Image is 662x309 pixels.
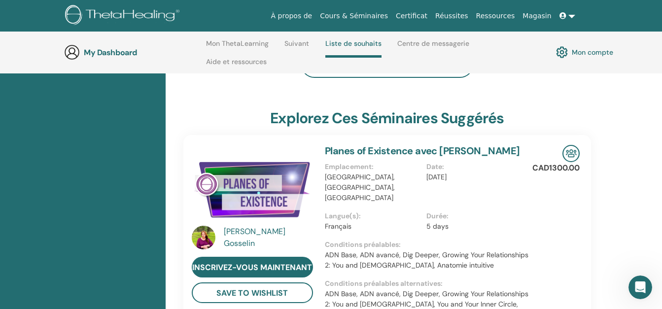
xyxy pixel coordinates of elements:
[325,278,528,289] p: Conditions préalables alternatives :
[472,7,519,25] a: Ressources
[532,162,580,174] p: CAD1300.00
[267,7,316,25] a: À propos de
[426,162,523,172] p: Date :
[392,7,431,25] a: Certificat
[192,282,313,303] button: Save to WishList
[426,172,523,182] p: [DATE]
[519,7,555,25] a: Magasin
[397,39,469,55] a: Centre de messagerie
[431,7,472,25] a: Réussites
[325,211,421,221] p: Langue(s) :
[316,7,392,25] a: Cours & Séminaires
[65,5,183,27] img: logo.png
[325,172,421,203] p: [GEOGRAPHIC_DATA], [GEOGRAPHIC_DATA], [GEOGRAPHIC_DATA]
[628,275,652,299] iframe: Intercom live chat
[224,226,315,249] a: [PERSON_NAME] Gosselin
[284,39,309,55] a: Suivant
[562,145,580,162] img: In-Person Seminar
[426,221,523,232] p: 5 days
[325,39,382,58] a: Liste de souhaits
[426,211,523,221] p: Durée :
[325,162,421,172] p: Emplacement :
[270,109,504,127] h3: Explorez ces séminaires suggérés
[325,144,520,157] a: Planes of Existence avec [PERSON_NAME]
[192,262,312,273] span: Inscrivez-vous maintenant
[192,226,215,249] img: default.jpg
[325,240,528,250] p: Conditions préalables :
[556,44,568,61] img: cog.svg
[192,145,313,229] img: Planes of Existence
[192,257,313,277] a: Inscrivez-vous maintenant
[325,221,421,232] p: Français
[206,39,269,55] a: Mon ThetaLearning
[556,44,613,61] a: Mon compte
[84,48,182,57] h3: My Dashboard
[206,58,267,73] a: Aide et ressources
[64,44,80,60] img: generic-user-icon.jpg
[325,250,528,271] p: ADN Base, ADN avancé, Dig Deeper, Growing Your Relationships 2: You and [DEMOGRAPHIC_DATA], Anato...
